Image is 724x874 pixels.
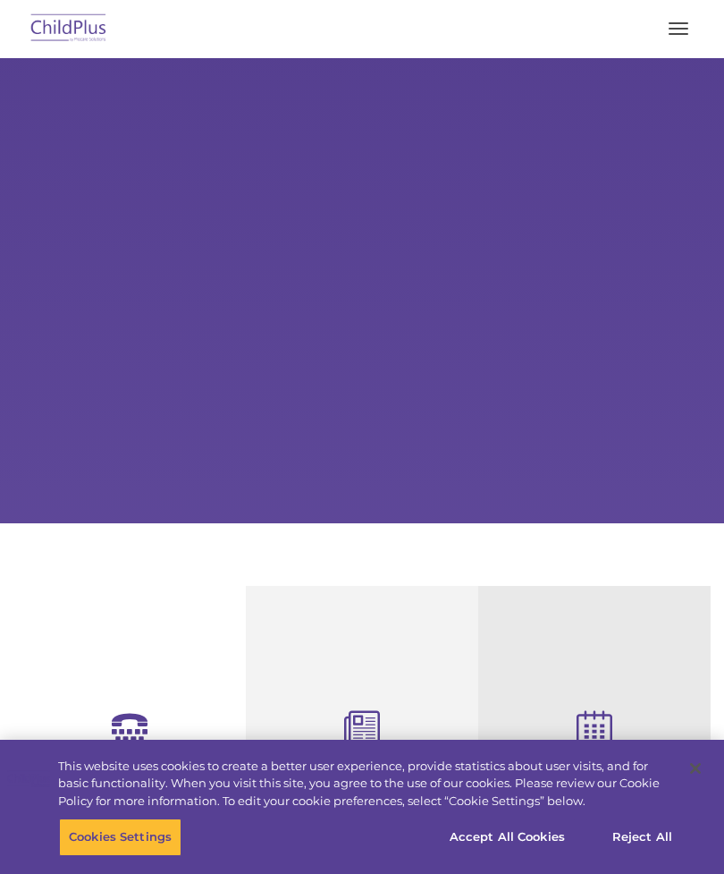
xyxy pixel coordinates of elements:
[586,819,698,856] button: Reject All
[27,8,111,50] img: ChildPlus by Procare Solutions
[440,819,575,856] button: Accept All Cookies
[59,819,181,856] button: Cookies Settings
[58,758,674,810] div: This website uses cookies to create a better user experience, provide statistics about user visit...
[676,749,715,788] button: Close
